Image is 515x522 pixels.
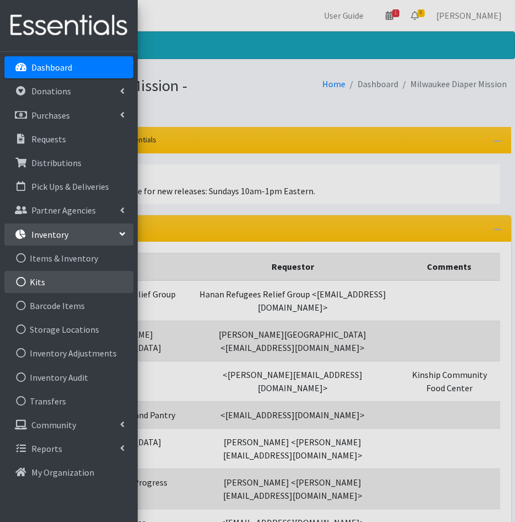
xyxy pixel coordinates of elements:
[4,223,133,246] a: Inventory
[4,199,133,221] a: Partner Agencies
[4,247,133,269] a: Items & Inventory
[31,110,70,121] p: Purchases
[4,414,133,436] a: Community
[31,229,68,240] p: Inventory
[31,419,76,430] p: Community
[31,62,72,73] p: Dashboard
[4,461,133,483] a: My Organization
[4,128,133,150] a: Requests
[31,157,82,168] p: Distributions
[31,205,96,216] p: Partner Agencies
[4,366,133,388] a: Inventory Audit
[31,86,71,97] p: Donations
[31,134,66,145] p: Requests
[4,175,133,198] a: Pick Ups & Deliveries
[4,342,133,364] a: Inventory Adjustments
[4,318,133,340] a: Storage Locations
[4,56,133,78] a: Dashboard
[4,7,133,44] img: HumanEssentials
[31,181,109,192] p: Pick Ups & Deliveries
[31,467,94,478] p: My Organization
[4,152,133,174] a: Distributions
[4,390,133,412] a: Transfers
[31,443,62,454] p: Reports
[4,295,133,317] a: Barcode Items
[4,80,133,102] a: Donations
[4,271,133,293] a: Kits
[4,438,133,460] a: Reports
[4,104,133,126] a: Purchases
